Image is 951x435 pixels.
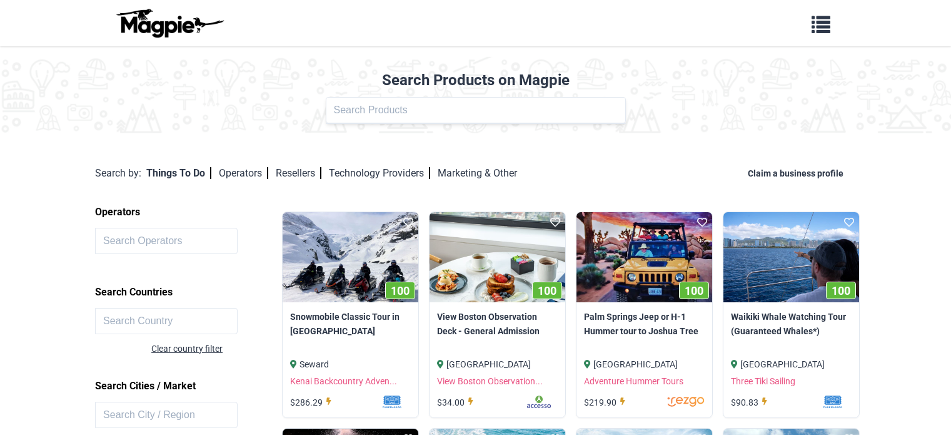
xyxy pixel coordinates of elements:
[391,284,410,297] span: 100
[731,376,795,386] a: Three Tiki Sailing
[95,308,238,334] input: Search Country
[95,228,238,254] input: Search Operators
[146,167,211,179] a: Things To Do
[438,167,517,179] a: Marketing & Other
[290,357,411,371] div: Seward
[113,8,226,38] img: logo-ab69f6fb50320c5b225c76a69d11143b.png
[290,376,397,386] a: Kenai Backcountry Adven...
[430,212,565,303] a: 100
[342,396,411,408] img: mf1jrhtrrkrdcsvakxwt.svg
[489,396,558,408] img: rfmmbjnnyrazl4oou2zc.svg
[95,402,238,428] input: Search City / Region
[584,310,705,338] a: Palm Springs Jeep or H-1 Hummer tour to Joshua Tree
[290,310,411,338] a: Snowmobile Classic Tour in [GEOGRAPHIC_DATA]
[748,168,848,178] a: Claim a business profile
[437,357,558,371] div: [GEOGRAPHIC_DATA]
[832,284,850,297] span: 100
[538,284,556,297] span: 100
[95,202,285,223] h2: Operators
[95,165,141,182] div: Search by:
[783,396,852,408] img: mf1jrhtrrkrdcsvakxwt.svg
[731,357,852,371] div: [GEOGRAPHIC_DATA]
[723,212,859,303] img: Waikiki Whale Watching Tour (Guaranteed Whales*) image
[95,376,285,397] h2: Search Cities / Market
[584,357,705,371] div: [GEOGRAPHIC_DATA]
[151,342,285,356] div: Clear country filter
[685,284,703,297] span: 100
[584,396,629,409] div: $219.90
[326,97,626,123] input: Search Products
[219,167,268,179] a: Operators
[731,396,771,409] div: $90.83
[576,212,712,303] img: Palm Springs Jeep or H-1 Hummer tour to Joshua Tree image
[283,212,418,303] img: Snowmobile Classic Tour in Kenai Fjords National Park image
[437,376,543,386] a: View Boston Observation...
[636,396,705,408] img: jnlrevnfoudwrkxojroq.svg
[430,212,565,303] img: View Boston Observation Deck - General Admission image
[723,212,859,303] a: 100
[437,310,558,338] a: View Boston Observation Deck - General Admission
[576,212,712,303] a: 100
[584,376,683,386] a: Adventure Hummer Tours
[283,212,418,303] a: 100
[8,71,943,90] h2: Search Products on Magpie
[329,167,430,179] a: Technology Providers
[276,167,321,179] a: Resellers
[95,282,285,303] h2: Search Countries
[437,396,477,409] div: $34.00
[290,396,335,409] div: $286.29
[731,310,852,338] a: Waikiki Whale Watching Tour (Guaranteed Whales*)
